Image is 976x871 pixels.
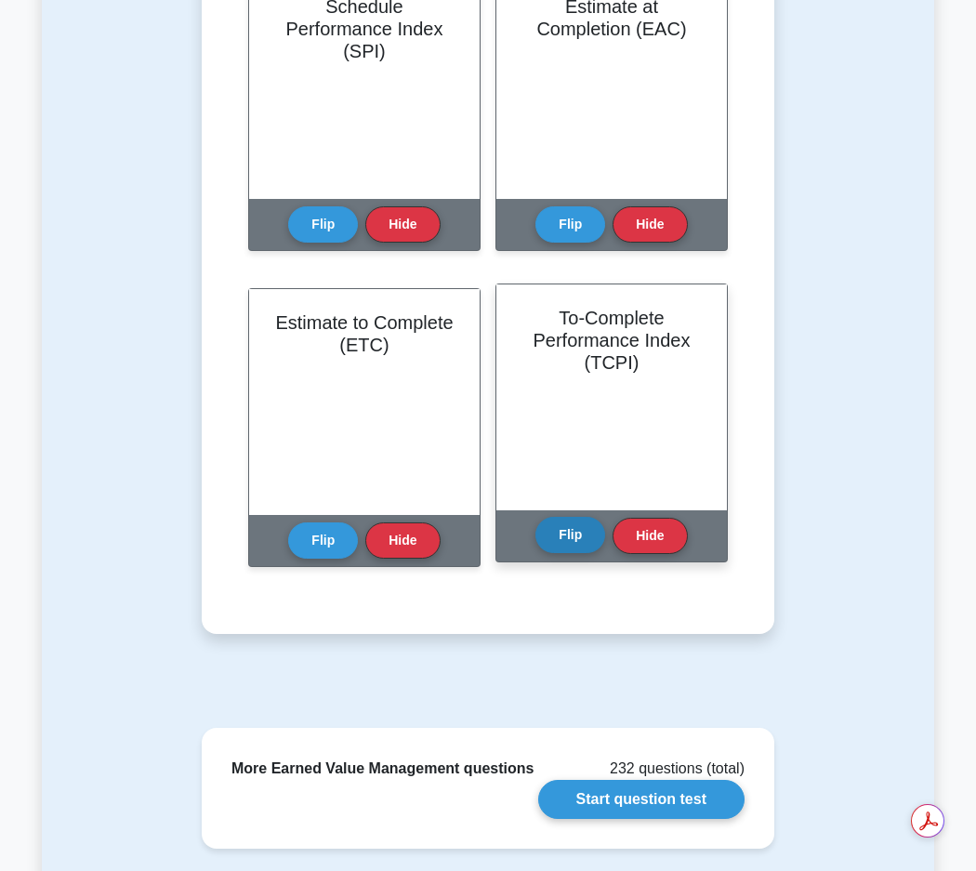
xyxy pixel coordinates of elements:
button: Hide [365,522,440,559]
button: Flip [535,206,605,243]
button: Flip [288,206,358,243]
button: Flip [288,522,358,559]
a: Start question test [538,780,745,819]
h2: Estimate to Complete (ETC) [271,311,457,356]
button: Hide [613,518,687,554]
button: Flip [535,517,605,553]
button: Hide [365,206,440,243]
button: Hide [613,206,687,243]
h2: To-Complete Performance Index (TCPI) [519,307,705,374]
